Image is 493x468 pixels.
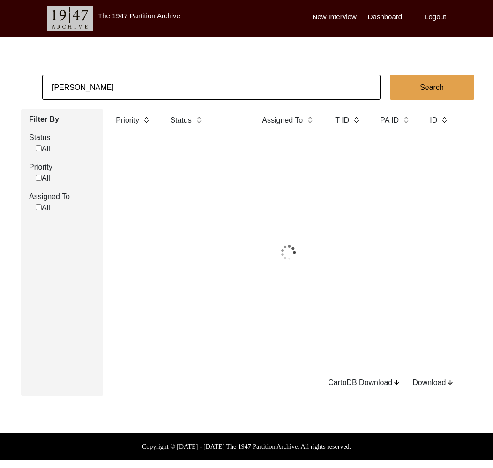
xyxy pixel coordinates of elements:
[36,204,42,210] input: All
[390,75,474,100] button: Search
[195,115,202,125] img: sort-button.png
[143,115,149,125] img: sort-button.png
[253,229,324,276] img: 1*9EBHIOzhE1XfMYoKz1JcsQ.gif
[36,173,50,184] label: All
[29,191,96,202] label: Assigned To
[430,115,437,126] label: ID
[392,379,401,387] img: download-button.png
[36,145,42,151] input: All
[412,377,455,388] div: Download
[403,115,409,125] img: sort-button.png
[170,115,191,126] label: Status
[42,75,381,100] input: Search...
[36,202,50,214] label: All
[142,442,351,452] label: Copyright © [DATE] - [DATE] The 1947 Partition Archive. All rights reserved.
[47,6,93,31] img: header-logo.png
[353,115,359,125] img: sort-button.png
[116,115,139,126] label: Priority
[98,12,180,20] label: The 1947 Partition Archive
[335,115,349,126] label: T ID
[29,162,96,173] label: Priority
[446,379,455,387] img: download-button.png
[313,12,357,22] label: New Interview
[29,132,96,143] label: Status
[328,377,401,388] div: CartoDB Download
[425,12,446,22] label: Logout
[368,12,402,22] label: Dashboard
[306,115,313,125] img: sort-button.png
[262,115,303,126] label: Assigned To
[380,115,399,126] label: PA ID
[36,143,50,155] label: All
[36,175,42,181] input: All
[29,114,96,125] label: Filter By
[441,115,448,125] img: sort-button.png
